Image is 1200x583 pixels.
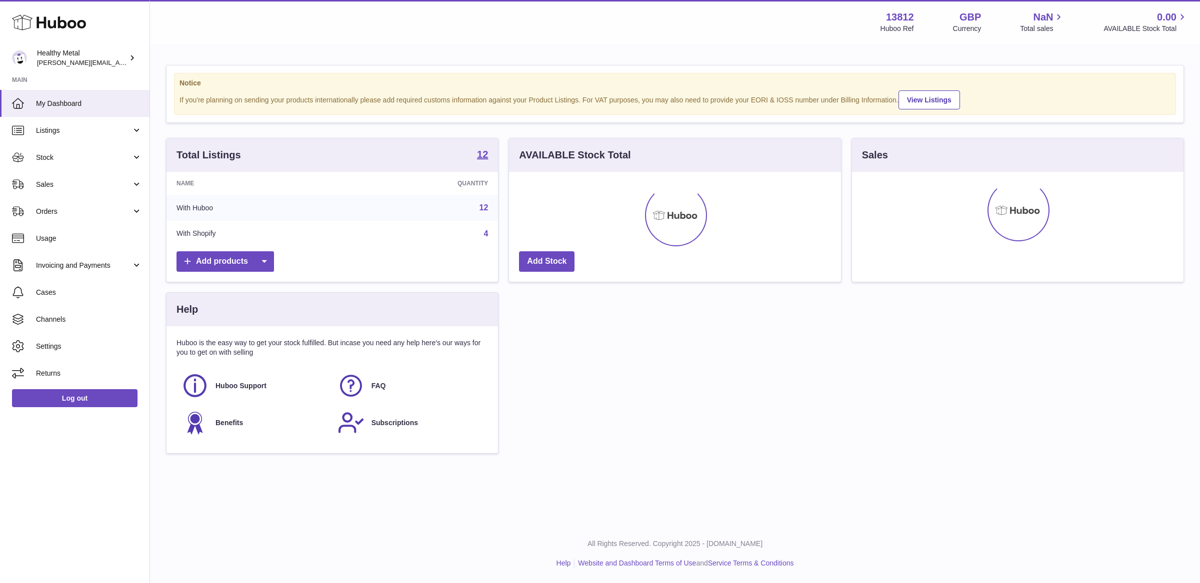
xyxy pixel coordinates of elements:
[574,559,793,568] li: and
[215,381,266,391] span: Huboo Support
[179,78,1170,88] strong: Notice
[12,389,137,407] a: Log out
[37,58,200,66] span: [PERSON_NAME][EMAIL_ADDRESS][DOMAIN_NAME]
[36,234,142,243] span: Usage
[166,195,345,221] td: With Huboo
[953,24,981,33] div: Currency
[337,372,483,399] a: FAQ
[36,369,142,378] span: Returns
[519,148,630,162] h3: AVAILABLE Stock Total
[862,148,888,162] h3: Sales
[36,288,142,297] span: Cases
[519,251,574,272] a: Add Stock
[1033,10,1053,24] span: NaN
[36,153,131,162] span: Stock
[179,89,1170,109] div: If you're planning on sending your products internationally please add required customs informati...
[12,50,27,65] img: jose@healthy-metal.com
[578,559,696,567] a: Website and Dashboard Terms of Use
[959,10,981,24] strong: GBP
[166,221,345,247] td: With Shopify
[371,381,386,391] span: FAQ
[477,149,488,161] a: 12
[337,409,483,436] a: Subscriptions
[176,338,488,357] p: Huboo is the easy way to get your stock fulfilled. But incase you need any help here's our ways f...
[166,172,345,195] th: Name
[371,418,418,428] span: Subscriptions
[556,559,571,567] a: Help
[1103,10,1188,33] a: 0.00 AVAILABLE Stock Total
[176,251,274,272] a: Add products
[1020,24,1064,33] span: Total sales
[36,315,142,324] span: Channels
[158,539,1192,549] p: All Rights Reserved. Copyright 2025 - [DOMAIN_NAME]
[1020,10,1064,33] a: NaN Total sales
[37,48,127,67] div: Healthy Metal
[36,99,142,108] span: My Dashboard
[898,90,960,109] a: View Listings
[176,148,241,162] h3: Total Listings
[708,559,794,567] a: Service Terms & Conditions
[176,303,198,316] h3: Help
[479,203,488,212] a: 12
[181,372,327,399] a: Huboo Support
[1157,10,1176,24] span: 0.00
[880,24,914,33] div: Huboo Ref
[36,261,131,270] span: Invoicing and Payments
[477,149,488,159] strong: 12
[215,418,243,428] span: Benefits
[36,126,131,135] span: Listings
[1103,24,1188,33] span: AVAILABLE Stock Total
[36,180,131,189] span: Sales
[36,207,131,216] span: Orders
[886,10,914,24] strong: 13812
[345,172,498,195] th: Quantity
[36,342,142,351] span: Settings
[181,409,327,436] a: Benefits
[483,229,488,238] a: 4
